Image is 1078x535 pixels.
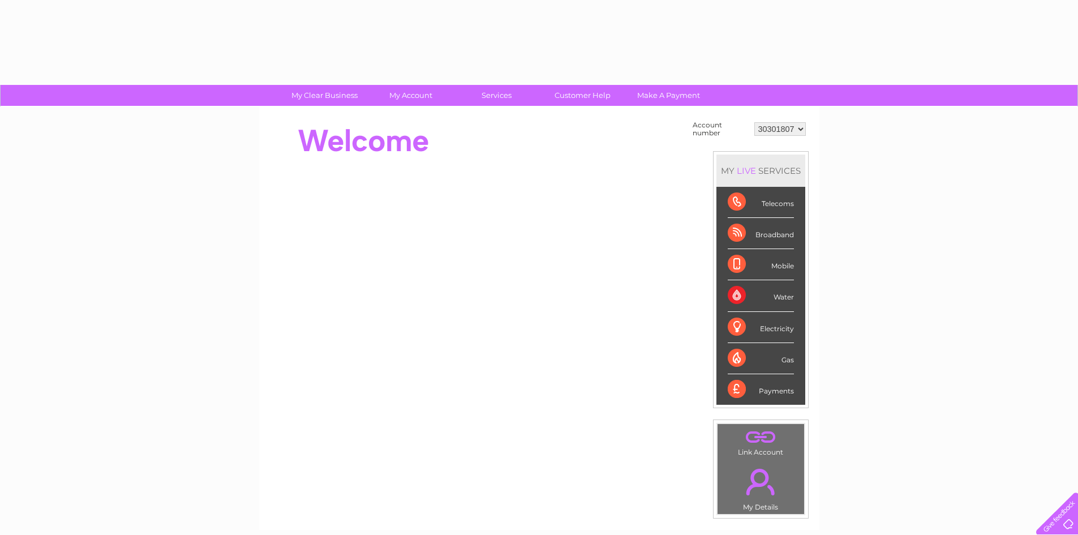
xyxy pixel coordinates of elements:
a: Make A Payment [622,85,715,106]
div: Payments [728,374,794,405]
td: Account number [690,118,751,140]
a: Services [450,85,543,106]
td: My Details [717,459,805,515]
a: . [720,462,801,502]
div: Broadband [728,218,794,249]
a: My Clear Business [278,85,371,106]
div: LIVE [735,165,758,176]
div: Electricity [728,312,794,343]
div: Mobile [728,249,794,280]
td: Link Account [717,423,805,459]
a: . [720,427,801,447]
div: Gas [728,343,794,374]
div: Water [728,280,794,311]
div: MY SERVICES [716,155,805,187]
a: My Account [364,85,457,106]
div: Telecoms [728,187,794,218]
a: Customer Help [536,85,629,106]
